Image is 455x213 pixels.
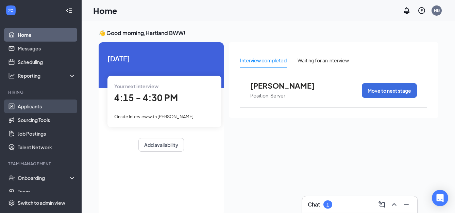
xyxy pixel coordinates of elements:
a: Messages [18,42,76,55]
a: Home [18,28,76,42]
svg: Notifications [403,6,411,15]
h3: 👋 Good morning, Hartland BWW ! [99,29,438,37]
div: Hiring [8,89,74,95]
svg: UserCheck [8,174,15,181]
svg: Collapse [66,7,72,14]
a: Applicants [18,100,76,113]
button: Move to next stage [362,83,417,98]
div: HB [434,7,440,13]
svg: QuestionInfo [418,6,426,15]
div: Team Management [8,161,74,167]
button: ComposeMessage [376,199,387,210]
a: Talent Network [18,140,76,154]
a: Sourcing Tools [18,113,76,127]
div: Interview completed [240,57,287,64]
button: Add availability [138,138,184,152]
svg: Analysis [8,72,15,79]
a: Team [18,185,76,198]
span: [DATE] [107,53,215,64]
svg: ChevronUp [390,200,398,209]
svg: Settings [8,199,15,206]
span: Onsite Interview with [PERSON_NAME] [114,114,193,119]
button: ChevronUp [389,199,400,210]
button: Minimize [401,199,412,210]
h3: Chat [308,201,320,208]
div: Reporting [18,72,76,79]
svg: ComposeMessage [378,200,386,209]
span: 4:15 - 4:30 PM [114,92,178,103]
div: Open Intercom Messenger [432,190,448,206]
svg: WorkstreamLogo [7,7,14,14]
p: Position: [250,92,270,99]
div: 1 [326,202,329,208]
a: Job Postings [18,127,76,140]
span: [PERSON_NAME] [250,81,325,90]
span: Your next interview [114,83,158,89]
a: Scheduling [18,55,76,69]
div: Switch to admin view [18,199,65,206]
svg: Minimize [402,200,410,209]
p: Server [270,92,285,99]
div: Waiting for an interview [298,57,349,64]
h1: Home [93,5,117,16]
div: Onboarding [18,174,70,181]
